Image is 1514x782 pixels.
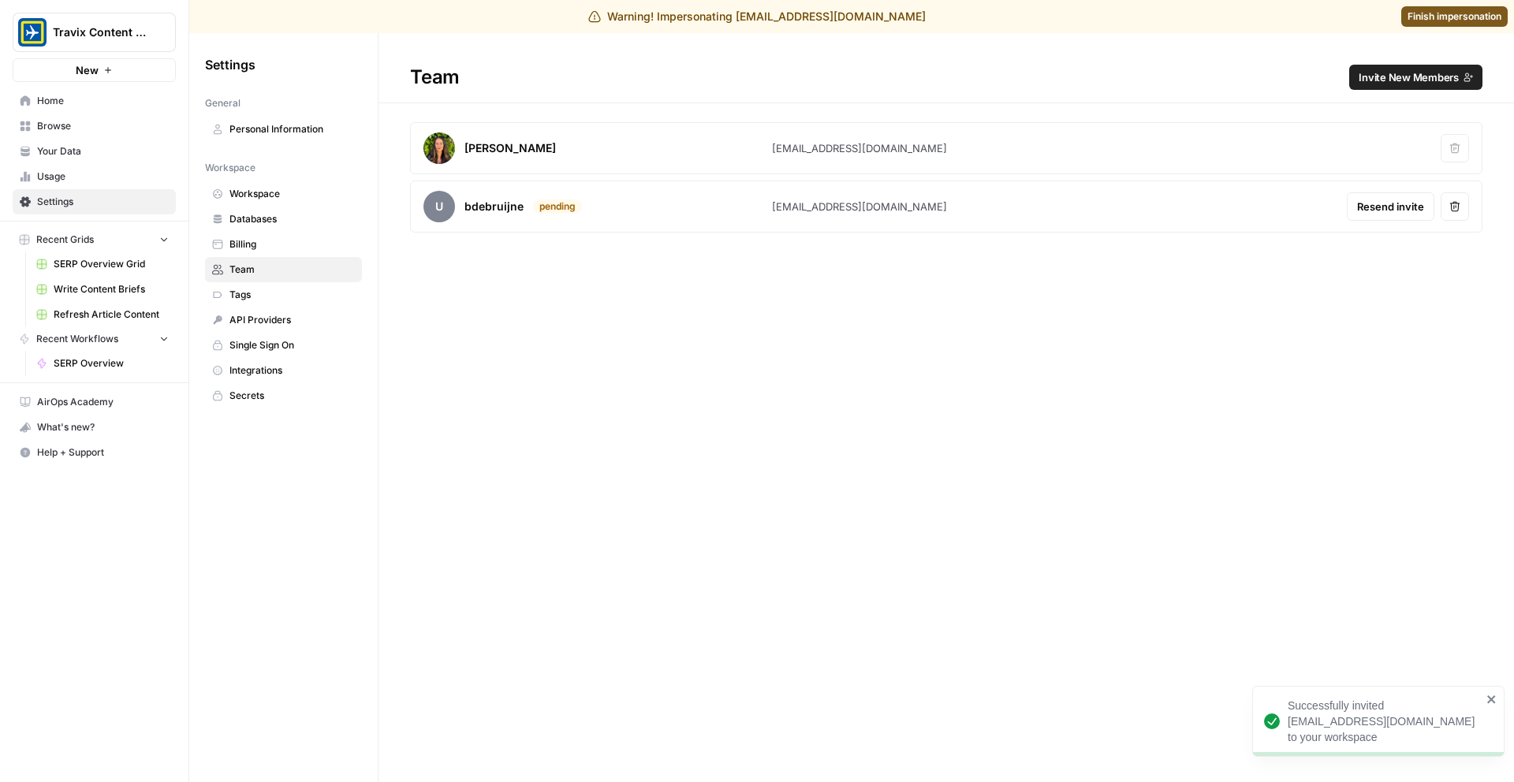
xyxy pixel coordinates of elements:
span: Help + Support [37,445,169,460]
span: Databases [229,212,355,226]
span: AirOps Academy [37,395,169,409]
a: SERP Overview [29,351,176,376]
img: avatar [423,132,455,164]
span: Workspace [229,187,355,201]
button: Recent Grids [13,228,176,251]
span: Your Data [37,144,169,158]
a: Home [13,88,176,114]
span: Personal Information [229,122,355,136]
button: New [13,58,176,82]
div: What's new? [13,415,175,439]
span: Workspace [205,161,255,175]
span: Single Sign On [229,338,355,352]
button: Help + Support [13,440,176,465]
span: Recent Grids [36,233,94,247]
a: AirOps Academy [13,389,176,415]
span: Home [37,94,169,108]
a: Team [205,257,362,282]
span: Usage [37,169,169,184]
div: Successfully invited [EMAIL_ADDRESS][DOMAIN_NAME] to your workspace [1288,698,1482,745]
span: SERP Overview Grid [54,257,169,271]
span: Settings [205,55,255,74]
div: bdebruijne [464,199,524,214]
a: Finish impersonation [1401,6,1508,27]
span: Secrets [229,389,355,403]
span: Refresh Article Content [54,307,169,322]
span: SERP Overview [54,356,169,371]
span: General [205,96,241,110]
span: Finish impersonation [1408,9,1501,24]
span: Billing [229,237,355,251]
div: Team [378,65,1514,90]
a: Workspace [205,181,362,207]
span: Invite New Members [1359,69,1459,85]
span: Recent Workflows [36,332,118,346]
a: Single Sign On [205,333,362,358]
span: New [76,62,99,78]
div: Warning! Impersonating [EMAIL_ADDRESS][DOMAIN_NAME] [588,9,926,24]
span: API Providers [229,313,355,327]
div: [EMAIL_ADDRESS][DOMAIN_NAME] [772,199,947,214]
a: Secrets [205,383,362,408]
a: Billing [205,232,362,257]
span: Travix Content Workspace [53,24,148,40]
button: close [1486,693,1497,706]
span: Write Content Briefs [54,282,169,296]
span: Settings [37,195,169,209]
a: Databases [205,207,362,232]
button: Recent Workflows [13,327,176,351]
span: Team [229,263,355,277]
a: Write Content Briefs [29,277,176,302]
span: Tags [229,288,355,302]
a: Your Data [13,139,176,164]
span: Integrations [229,363,355,378]
button: Invite New Members [1349,65,1482,90]
button: What's new? [13,415,176,440]
div: pending [533,199,582,214]
a: Browse [13,114,176,139]
span: Resend invite [1357,199,1424,214]
img: Travix Content Workspace Logo [18,18,47,47]
a: Refresh Article Content [29,302,176,327]
a: Integrations [205,358,362,383]
a: API Providers [205,307,362,333]
a: Tags [205,282,362,307]
button: Workspace: Travix Content Workspace [13,13,176,52]
a: Settings [13,189,176,214]
span: u [423,191,455,222]
div: [PERSON_NAME] [464,140,556,156]
a: Personal Information [205,117,362,142]
a: Usage [13,164,176,189]
button: Resend invite [1347,192,1434,221]
a: SERP Overview Grid [29,251,176,277]
div: [EMAIL_ADDRESS][DOMAIN_NAME] [772,140,947,156]
span: Browse [37,119,169,133]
